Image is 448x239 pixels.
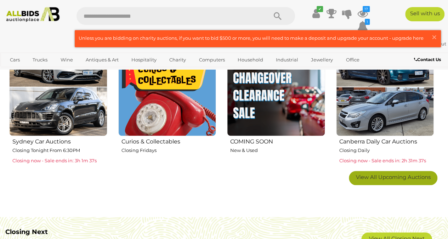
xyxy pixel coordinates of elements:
[349,171,437,185] a: View All Upcoming Auctions
[356,174,431,180] span: View All Upcoming Auctions
[414,57,441,62] b: Contact Us
[306,54,338,66] a: Jewellery
[227,38,325,136] img: COMING SOON
[339,137,434,145] h2: Canberra Daily Car Auctions
[317,6,323,12] i: ✔
[3,7,62,22] img: Allbids.com.au
[5,66,29,77] a: Sports
[12,158,97,163] span: Closing now - Sale ends in: 3h 1m 37s
[28,54,52,66] a: Trucks
[165,54,191,66] a: Charity
[12,137,107,145] h2: Sydney Car Auctions
[33,66,92,77] a: [GEOGRAPHIC_DATA]
[311,7,321,20] a: ✔
[121,137,216,145] h2: Curios & Collectables
[414,56,443,64] a: Contact Us
[233,54,268,66] a: Household
[336,37,434,165] a: Canberra Daily Car Auctions Closing Daily Closing now - Sale ends in: 2h 31m 37s
[194,54,229,66] a: Computers
[230,146,325,154] p: New & Used
[365,19,370,25] i: 1
[5,228,48,236] b: Closing Next
[118,38,216,136] img: Curios & Collectables
[339,146,434,154] p: Closing Daily
[118,37,216,165] a: Curios & Collectables Closing Fridays
[357,20,368,33] a: 1
[81,54,123,66] a: Antiques & Art
[260,7,295,25] button: Search
[336,38,434,136] img: Canberra Daily Car Auctions
[127,54,161,66] a: Hospitality
[12,146,107,154] p: Closing Tonight From 6:30PM
[5,54,24,66] a: Cars
[9,37,107,165] a: Sydney Car Auctions Closing Tonight From 6:30PM Closing now - Sale ends in: 3h 1m 37s
[357,7,368,20] a: 17
[339,158,426,163] span: Closing now - Sale ends in: 2h 31m 37s
[121,146,216,154] p: Closing Fridays
[341,54,364,66] a: Office
[9,38,107,136] img: Sydney Car Auctions
[363,6,370,12] i: 17
[431,30,437,44] span: ×
[56,54,77,66] a: Wine
[230,137,325,145] h2: COMING SOON
[271,54,303,66] a: Industrial
[405,7,444,21] a: Sell with us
